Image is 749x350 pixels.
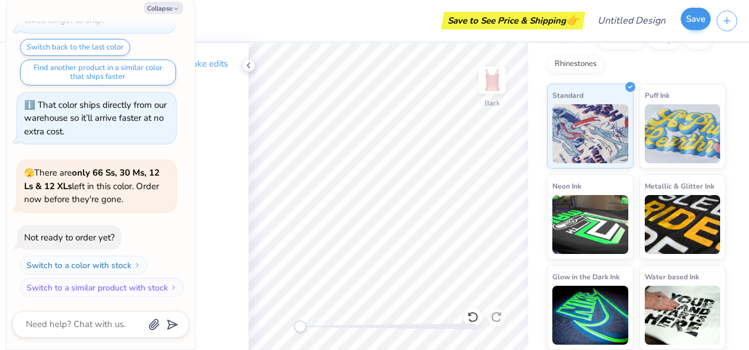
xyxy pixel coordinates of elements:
button: Switch back to the last color [20,39,130,56]
span: Puff Ink [645,89,670,101]
span: Metallic & Glitter Ink [645,180,714,192]
button: Find another product in a similar color that ships faster [20,60,176,85]
img: Glow in the Dark Ink [552,286,628,345]
span: There are left in this color. Order now before they're gone. [24,167,160,205]
div: Accessibility label [294,321,306,332]
img: Neon Ink [552,195,628,254]
img: Standard [552,104,628,163]
img: Switch to a color with stock [134,262,141,269]
div: That color ships directly from our warehouse so it’ll arrive faster at no extra cost. [24,99,167,137]
span: Standard [552,89,584,101]
button: Switch to a similar product with stock [20,278,184,297]
button: Collapse [144,2,183,14]
div: Back [485,98,500,108]
input: Untitled Design [588,9,675,32]
div: Save to See Price & Shipping [444,12,582,29]
div: Rhinestones [547,55,604,73]
div: Not ready to order yet? [24,232,115,243]
img: Water based Ink [645,286,721,345]
span: Neon Ink [552,180,581,192]
img: Switch to a similar product with stock [170,284,177,291]
img: Back [480,68,504,92]
span: 🫣 [24,167,34,179]
strong: only 66 Ss, 30 Ms, 12 Ls & 12 XLs [24,167,160,192]
img: Puff Ink [645,104,721,163]
span: 👉 [566,13,579,27]
button: Save [681,8,711,30]
span: Water based Ink [645,270,699,283]
img: Metallic & Glitter Ink [645,195,721,254]
span: Glow in the Dark Ink [552,270,619,283]
button: Switch to a color with stock [20,256,147,275]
